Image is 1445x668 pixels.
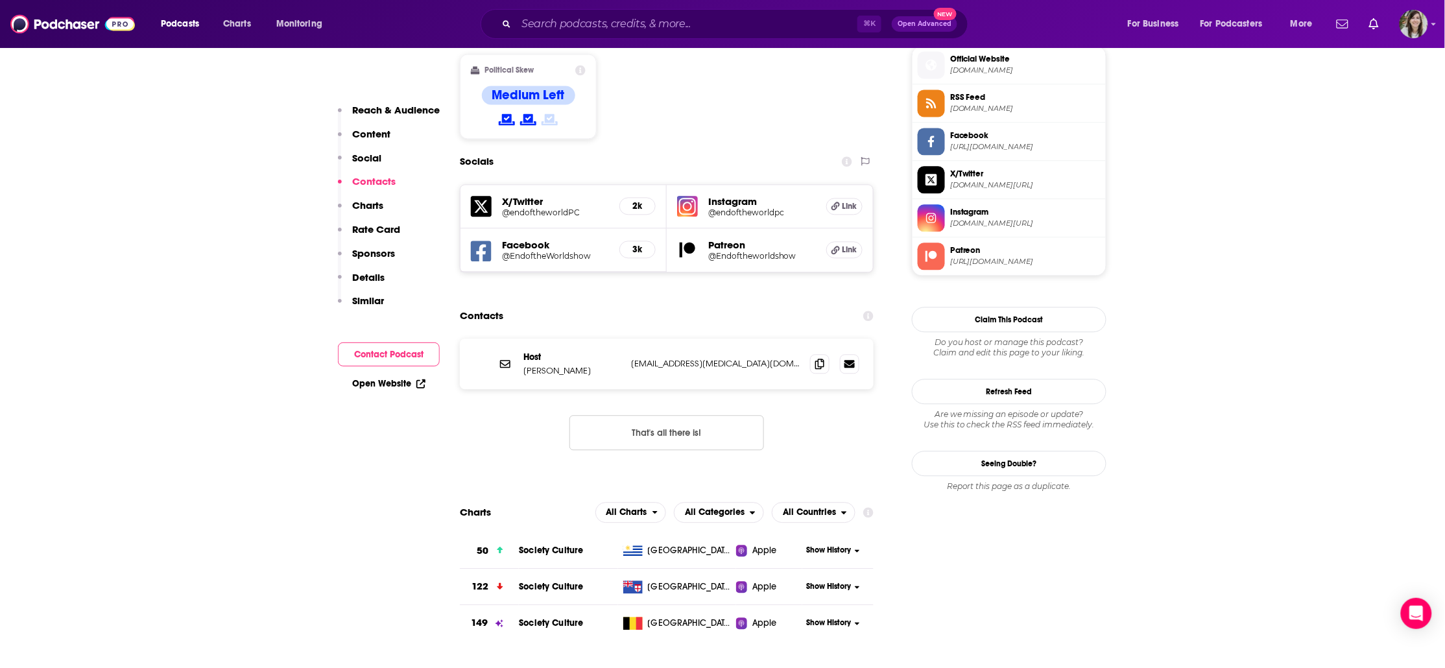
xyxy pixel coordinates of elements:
[752,544,777,557] span: Apple
[630,244,645,255] h5: 3k
[736,580,802,593] a: Apple
[912,409,1106,430] div: Are we missing an episode or update? Use this to check the RSS feed immediately.
[674,502,764,523] button: open menu
[912,481,1106,492] div: Report this page as a duplicate.
[912,337,1106,358] div: Claim and edit this page to your liking.
[493,9,981,39] div: Search podcasts, credits, & more...
[338,223,400,247] button: Rate Card
[630,200,645,211] h5: 2k
[934,8,957,20] span: New
[857,16,881,32] span: ⌘ K
[898,21,951,27] span: Open Advanced
[460,605,519,641] a: 149
[338,175,396,199] button: Contacts
[772,502,855,523] h2: Countries
[918,243,1101,270] a: Patreon[URL][DOMAIN_NAME]
[918,166,1101,193] a: X/Twitter[DOMAIN_NAME][URL]
[519,545,583,556] a: Society Culture
[772,502,855,523] button: open menu
[1119,14,1195,34] button: open menu
[912,337,1106,348] span: Do you host or manage this podcast?
[802,545,865,556] button: Show History
[918,51,1101,78] a: Official Website[DOMAIN_NAME]
[519,617,583,628] a: Society Culture
[338,247,395,271] button: Sponsors
[276,15,322,33] span: Monitoring
[1128,15,1179,33] span: For Business
[502,195,609,208] h5: X/Twitter
[352,104,440,116] p: Reach & Audience
[677,196,698,217] img: iconImage
[950,66,1101,75] span: endoftheworldshow.org
[912,379,1106,404] button: Refresh Feed
[892,16,957,32] button: Open AdvancedNew
[842,201,857,211] span: Link
[1364,13,1384,35] a: Show notifications dropdown
[1332,13,1354,35] a: Show notifications dropdown
[618,544,737,557] a: [GEOGRAPHIC_DATA]
[950,53,1101,65] span: Official Website
[267,14,339,34] button: open menu
[516,14,857,34] input: Search podcasts, credits, & more...
[950,104,1101,113] span: anchor.fm
[338,271,385,295] button: Details
[460,506,491,518] h2: Charts
[950,91,1101,103] span: RSS Feed
[352,271,385,283] p: Details
[826,198,863,215] a: Link
[648,580,732,593] span: Fiji
[161,15,199,33] span: Podcasts
[606,508,647,517] span: All Charts
[502,251,609,261] a: @EndoftheWorldshow
[708,208,816,217] a: @endoftheworldpc
[472,579,488,594] h3: 122
[631,358,800,369] p: [EMAIL_ADDRESS][MEDICAL_DATA][DOMAIN_NAME]
[1400,10,1428,38] span: Logged in as devinandrade
[950,245,1101,256] span: Patreon
[519,581,583,592] a: Society Culture
[338,199,383,223] button: Charts
[708,251,816,261] a: @Endoftheworldshow
[674,502,764,523] h2: Categories
[1400,10,1428,38] button: Show profile menu
[618,580,737,593] a: [GEOGRAPHIC_DATA]
[338,104,440,128] button: Reach & Audience
[1400,10,1428,38] img: User Profile
[918,128,1101,155] a: Facebook[URL][DOMAIN_NAME]
[471,615,488,630] h3: 149
[752,580,777,593] span: Apple
[523,352,621,363] p: Host
[806,581,851,592] span: Show History
[842,245,857,255] span: Link
[502,208,609,217] a: @endoftheworldPC
[950,257,1101,267] span: https://www.patreon.com/Endoftheworldshow
[1192,14,1282,34] button: open menu
[352,294,384,307] p: Similar
[352,152,381,164] p: Social
[477,543,489,558] h3: 50
[352,247,395,259] p: Sponsors
[352,223,400,235] p: Rate Card
[752,617,777,630] span: Apple
[595,502,667,523] button: open menu
[338,152,381,176] button: Social
[215,14,259,34] a: Charts
[912,451,1106,476] a: Seeing Double?
[918,89,1101,117] a: RSS Feed[DOMAIN_NAME]
[460,569,519,604] a: 122
[10,12,135,36] img: Podchaser - Follow, Share and Rate Podcasts
[912,307,1106,332] button: Claim This Podcast
[502,239,609,251] h5: Facebook
[338,128,390,152] button: Content
[806,617,851,628] span: Show History
[1200,15,1263,33] span: For Podcasters
[736,617,802,630] a: Apple
[1401,598,1432,629] div: Open Intercom Messenger
[736,544,802,557] a: Apple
